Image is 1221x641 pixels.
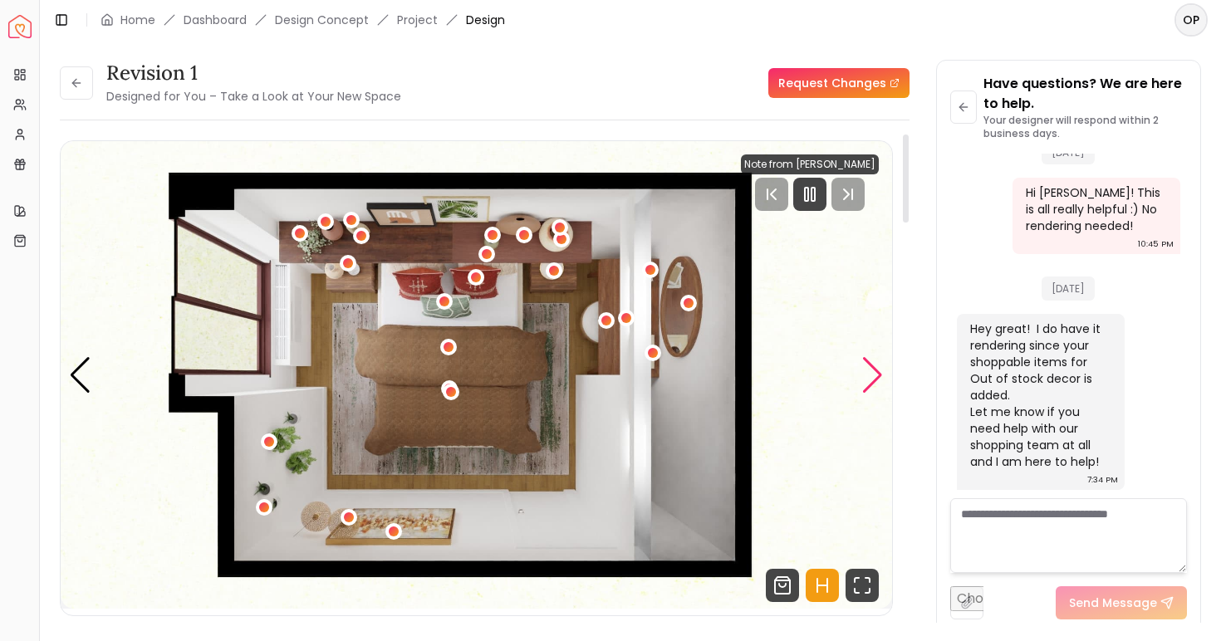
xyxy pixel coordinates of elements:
li: Design Concept [275,12,369,28]
div: Previous slide [69,357,91,394]
img: Design Render 4 [61,141,892,609]
span: OP [1176,5,1206,35]
button: OP [1174,3,1208,37]
svg: Pause [800,184,820,204]
div: Carousel [61,141,892,609]
a: Project [397,12,438,28]
span: Design [466,12,505,28]
a: Request Changes [768,68,910,98]
svg: Shop Products from this design [766,569,799,602]
a: Spacejoy [8,15,32,38]
p: Your designer will respond within 2 business days. [983,114,1187,140]
a: Dashboard [184,12,247,28]
div: Next slide [861,357,884,394]
span: [DATE] [1042,276,1095,301]
div: 7:34 PM [1087,472,1118,488]
div: 1 / 5 [61,141,892,609]
div: Hey great! I do have it rendering since your shoppable items for Out of stock decor is added. Let... [970,320,1108,470]
div: Hi [PERSON_NAME]! This is all really helpful :) No rendering needed! [1026,184,1164,234]
svg: Fullscreen [846,569,879,602]
small: Designed for You – Take a Look at Your New Space [106,88,401,105]
h3: Revision 1 [106,60,401,86]
div: 10:45 PM [1138,236,1174,252]
p: Have questions? We are here to help. [983,74,1187,114]
a: Home [120,12,155,28]
nav: breadcrumb [101,12,505,28]
div: Note from [PERSON_NAME] [741,154,879,174]
img: Spacejoy Logo [8,15,32,38]
svg: Hotspots Toggle [806,569,839,602]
